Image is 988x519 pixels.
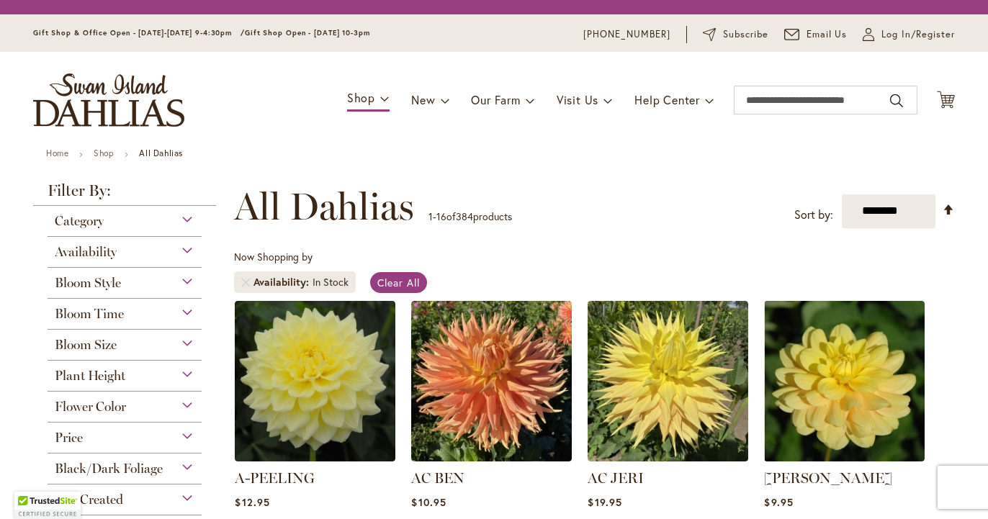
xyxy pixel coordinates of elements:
iframe: Launch Accessibility Center [11,468,51,508]
a: Subscribe [703,27,768,42]
a: A-PEELING [235,469,315,487]
img: A-Peeling [235,301,395,461]
span: Bloom Size [55,337,117,353]
span: Black/Dark Foliage [55,461,163,477]
div: In Stock [313,275,349,289]
span: Gift Shop Open - [DATE] 10-3pm [245,28,370,37]
a: AHOY MATEY [764,451,925,464]
span: $12.95 [235,495,269,509]
label: Sort by: [794,202,833,228]
span: Our Farm [471,92,520,107]
span: Subscribe [723,27,768,42]
span: 1 [428,209,433,223]
span: Email Us [807,27,848,42]
span: Log In/Register [881,27,955,42]
a: A-Peeling [235,451,395,464]
a: Home [46,148,68,158]
strong: Filter By: [33,183,216,206]
a: [PERSON_NAME] [764,469,892,487]
span: 16 [436,209,446,223]
a: Email Us [784,27,848,42]
span: Price [55,430,83,446]
a: AC BEN [411,451,572,464]
span: Category [55,213,104,229]
a: Clear All [370,272,427,293]
img: AHOY MATEY [764,301,925,461]
span: Gift Shop & Office Open - [DATE]-[DATE] 9-4:30pm / [33,28,245,37]
strong: All Dahlias [139,148,183,158]
a: AC BEN [411,469,464,487]
p: - of products [428,205,512,228]
img: AC BEN [411,301,572,461]
span: All Dahlias [234,185,414,228]
span: 384 [456,209,473,223]
a: AC JERI [588,469,644,487]
a: Remove Availability In Stock [241,278,250,286]
a: [PHONE_NUMBER] [583,27,670,42]
span: Now Shopping by [234,250,313,263]
span: $9.95 [764,495,793,509]
span: Shop [347,90,375,105]
span: New [411,92,435,107]
span: $10.95 [411,495,446,509]
img: AC Jeri [588,301,748,461]
span: Visit Us [557,92,598,107]
a: Shop [94,148,114,158]
span: SID Created [55,492,123,507]
span: Bloom Style [55,275,121,291]
span: Bloom Time [55,306,124,322]
span: $19.95 [588,495,621,509]
span: Availability [55,244,117,260]
span: Clear All [377,276,420,289]
button: Search [890,89,903,112]
a: Log In/Register [863,27,955,42]
span: Plant Height [55,368,125,384]
span: Flower Color [55,399,126,415]
span: Availability [253,275,313,289]
a: store logo [33,73,184,127]
a: AC Jeri [588,451,748,464]
span: Help Center [634,92,700,107]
